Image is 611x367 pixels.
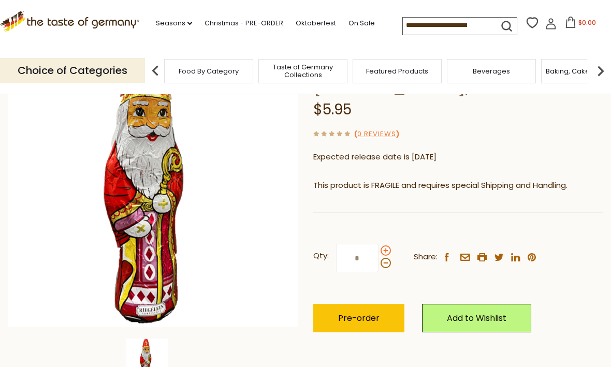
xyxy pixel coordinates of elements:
a: Christmas - PRE-ORDER [205,18,283,29]
a: Add to Wishlist [422,304,531,332]
p: Expected release date is [DATE] [313,151,603,164]
span: ( ) [354,129,399,139]
span: $0.00 [578,18,596,27]
img: previous arrow [145,61,166,81]
h1: Riegelein Chocolate St.[PERSON_NAME], Hollow 8.2 in [313,51,603,98]
input: Qty: [336,244,379,272]
a: Beverages [473,67,510,75]
button: Pre-order [313,304,404,332]
a: Featured Products [366,67,428,75]
p: This product is FRAGILE and requires special Shipping and Handling. [313,179,603,192]
img: next arrow [590,61,611,81]
a: Food By Category [179,67,239,75]
span: $5.95 [313,99,352,120]
button: $0.00 [559,17,603,32]
a: Seasons [156,18,192,29]
a: Oktoberfest [296,18,336,29]
a: On Sale [348,18,375,29]
img: Riegelein Chocolate St.Nicholas, Hollow 8.2 in [8,36,298,327]
strong: Qty: [313,249,329,262]
li: We will ship this product in heat-protective, cushioned packaging and ice during warm weather mon... [323,200,603,213]
span: Pre-order [338,312,380,324]
a: 0 Reviews [357,129,396,140]
span: Share: [414,251,438,263]
a: Taste of Germany Collections [261,63,344,79]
